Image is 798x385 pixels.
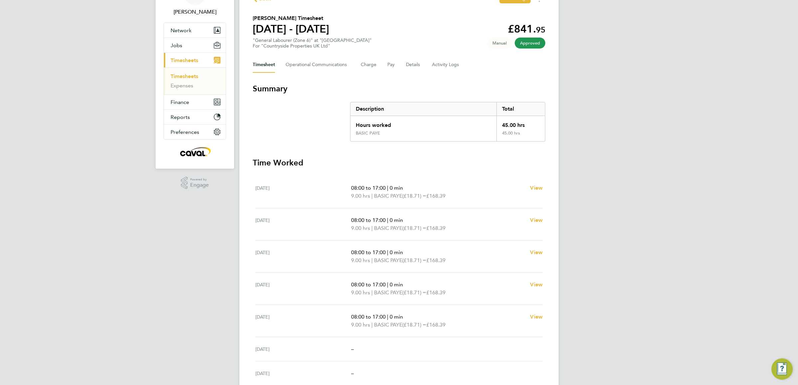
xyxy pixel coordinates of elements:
div: Timesheets [164,67,226,94]
div: 45.00 hrs [496,131,545,141]
span: | [387,314,388,320]
span: Preferences [171,129,199,135]
div: [DATE] [255,345,351,353]
span: This timesheet has been approved. [515,38,545,48]
button: Jobs [164,38,226,52]
button: Network [164,23,226,38]
span: This timesheet was manually created. [487,38,512,48]
span: (£18.71) = [402,322,426,328]
span: Finance [171,99,189,105]
div: Description [350,102,496,116]
h2: [PERSON_NAME] Timesheet [253,14,329,22]
span: BASIC PAYE [374,224,402,232]
a: Go to home page [164,146,226,157]
span: BASIC PAYE [374,192,402,200]
span: 08:00 to 17:00 [351,217,386,223]
img: caval-logo-retina.png [178,146,211,157]
span: 9.00 hrs [351,257,370,263]
button: Timesheets [164,53,226,67]
span: Reports [171,114,190,120]
span: – [351,346,354,352]
div: [DATE] [255,248,351,264]
span: View [530,281,543,288]
span: £168.39 [426,193,446,199]
span: Engage [190,182,209,188]
div: Hours worked [350,116,496,131]
a: View [530,281,543,289]
span: 0 min [390,217,403,223]
span: (£18.71) = [402,257,426,263]
span: (£18.71) = [402,225,426,231]
span: BASIC PAYE [374,289,402,297]
span: | [387,217,388,223]
div: For "Countryside Properties UK Ltd" [253,43,372,49]
span: | [387,281,388,288]
span: | [387,185,388,191]
span: Tim Wells [164,8,226,16]
button: Preferences [164,125,226,139]
button: Pay [387,57,395,73]
a: Powered byEngage [181,177,209,189]
span: BASIC PAYE [374,321,402,329]
span: | [371,289,373,296]
span: 9.00 hrs [351,322,370,328]
span: View [530,249,543,255]
span: Jobs [171,42,182,48]
span: Powered by [190,177,209,182]
span: 08:00 to 17:00 [351,281,386,288]
span: | [371,225,373,231]
span: View [530,185,543,191]
span: 0 min [390,314,403,320]
button: Charge [361,57,377,73]
app-decimal: £841. [508,23,545,35]
a: Timesheets [171,73,198,79]
div: Total [496,102,545,116]
div: [DATE] [255,216,351,232]
h1: [DATE] - [DATE] [253,22,329,36]
a: View [530,216,543,224]
div: [DATE] [255,369,351,377]
span: | [371,322,373,328]
span: 9.00 hrs [351,193,370,199]
button: Finance [164,95,226,109]
h3: Summary [253,83,545,94]
span: 9.00 hrs [351,225,370,231]
span: 08:00 to 17:00 [351,249,386,255]
span: 95 [536,25,545,35]
span: (£18.71) = [402,289,426,296]
span: Timesheets [171,57,198,63]
span: | [387,249,388,255]
span: | [371,193,373,199]
button: Details [406,57,421,73]
h3: Time Worked [253,157,545,168]
span: Network [171,27,192,34]
div: [DATE] [255,184,351,200]
a: View [530,248,543,256]
span: 08:00 to 17:00 [351,314,386,320]
span: BASIC PAYE [374,256,402,264]
span: View [530,314,543,320]
div: 45.00 hrs [496,116,545,131]
a: View [530,184,543,192]
div: [DATE] [255,313,351,329]
span: 0 min [390,249,403,255]
span: 9.00 hrs [351,289,370,296]
div: [DATE] [255,281,351,297]
span: £168.39 [426,289,446,296]
span: | [371,257,373,263]
div: BASIC PAYE [356,131,380,136]
span: 0 min [390,185,403,191]
button: Operational Communications [286,57,350,73]
span: 08:00 to 17:00 [351,185,386,191]
div: "General Labourer (Zone 6)" at "[GEOGRAPHIC_DATA]" [253,38,372,49]
button: Activity Logs [432,57,460,73]
div: Summary [350,102,545,142]
a: Expenses [171,82,193,89]
span: – [351,370,354,376]
button: Reports [164,110,226,124]
span: £168.39 [426,225,446,231]
span: £168.39 [426,257,446,263]
button: Timesheet [253,57,275,73]
a: View [530,313,543,321]
span: (£18.71) = [402,193,426,199]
